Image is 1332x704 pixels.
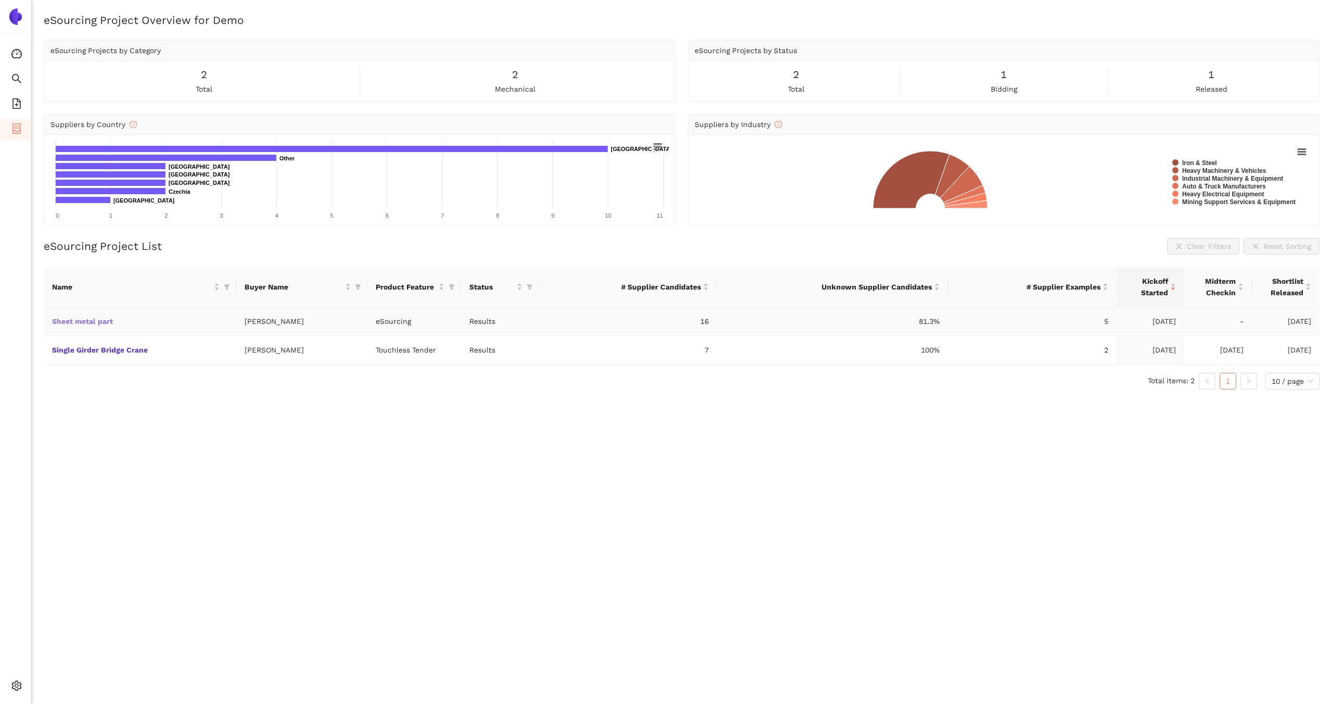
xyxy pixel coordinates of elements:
[461,307,539,336] td: Results
[496,212,499,219] text: 8
[245,281,343,293] span: Buyer Name
[539,336,718,364] td: 7
[169,180,230,186] text: [GEOGRAPHIC_DATA]
[461,336,539,364] td: Results
[1117,307,1184,336] td: [DATE]
[605,212,611,219] text: 10
[367,336,461,364] td: Touchless Tender
[948,336,1117,364] td: 2
[275,212,278,219] text: 4
[1246,378,1252,384] span: right
[657,212,663,219] text: 11
[1117,336,1184,364] td: [DATE]
[1184,336,1252,364] td: [DATE]
[539,267,718,307] th: this column's title is # Supplier Candidates,this column is sortable
[948,307,1117,336] td: 5
[50,46,161,55] span: eSourcing Projects by Category
[44,12,1320,28] h2: eSourcing Project Overview for Demo
[547,281,701,293] span: # Supplier Candidates
[948,267,1117,307] th: this column's title is # Supplier Examples,this column is sortable
[717,267,948,307] th: this column's title is Unknown Supplier Candidates,this column is sortable
[11,677,22,698] span: setting
[1182,183,1266,190] text: Auto & Truck Manufacturers
[725,281,932,293] span: Unknown Supplier Candidates
[1208,67,1214,83] span: 1
[1184,267,1252,307] th: this column's title is Midterm Checkin,this column is sortable
[446,279,457,295] span: filter
[376,281,437,293] span: Product Feature
[386,212,389,219] text: 6
[461,267,539,307] th: this column's title is Status,this column is sortable
[1182,167,1266,174] text: Heavy Machinery & Vehicles
[11,70,22,91] span: search
[495,83,535,95] span: mechanical
[1252,336,1320,364] td: [DATE]
[11,45,22,66] span: dashboard
[169,171,230,178] text: [GEOGRAPHIC_DATA]
[1272,373,1313,389] span: 10 / page
[1001,67,1007,83] span: 1
[169,188,190,195] text: Czechia
[330,212,334,219] text: 5
[1260,275,1303,298] span: Shortlist Released
[527,284,533,290] span: filter
[220,212,223,219] text: 3
[1204,378,1210,384] span: left
[1199,373,1215,389] li: Previous Page
[441,212,444,219] text: 7
[1184,307,1252,336] td: -
[279,155,295,161] text: Other
[224,284,230,290] span: filter
[793,67,799,83] span: 2
[236,267,367,307] th: this column's title is Buyer Name,this column is sortable
[164,212,168,219] text: 2
[539,307,718,336] td: 16
[44,267,236,307] th: this column's title is Name,this column is sortable
[1125,275,1168,298] span: Kickoff Started
[44,238,162,254] h2: eSourcing Project List
[956,281,1100,293] span: # Supplier Examples
[512,67,518,83] span: 2
[109,212,112,219] text: 1
[196,83,212,95] span: total
[611,146,672,152] text: [GEOGRAPHIC_DATA]
[1240,373,1257,389] li: Next Page
[11,120,22,141] span: container
[775,121,782,128] span: info-circle
[1196,83,1227,95] span: released
[991,83,1017,95] span: bidding
[1199,373,1215,389] button: left
[201,67,207,83] span: 2
[353,279,363,295] span: filter
[355,284,361,290] span: filter
[236,336,367,364] td: [PERSON_NAME]
[169,164,230,170] text: [GEOGRAPHIC_DATA]
[717,307,948,336] td: 81.3%
[113,197,175,204] text: [GEOGRAPHIC_DATA]
[11,95,22,116] span: file-add
[367,307,461,336] td: eSourcing
[469,281,515,293] span: Status
[50,120,137,129] span: Suppliers by Country
[222,279,232,295] span: filter
[236,307,367,336] td: [PERSON_NAME]
[1182,175,1283,182] text: Industrial Machinery & Equipment
[1193,275,1236,298] span: Midterm Checkin
[1182,198,1296,206] text: Mining Support Services & Equipment
[1220,373,1236,389] a: 1
[1182,191,1264,198] text: Heavy Electrical Equipment
[695,46,797,55] span: eSourcing Projects by Status
[1244,238,1320,255] button: closeReset Sorting
[695,120,782,129] span: Suppliers by Industry
[717,336,948,364] td: 100%
[52,281,212,293] span: Name
[130,121,137,128] span: info-circle
[1148,373,1195,389] li: Total items: 2
[788,83,804,95] span: total
[552,212,555,219] text: 9
[56,212,59,219] text: 0
[367,267,461,307] th: this column's title is Product Feature,this column is sortable
[1182,159,1217,167] text: Iron & Steel
[1240,373,1257,389] button: right
[7,8,24,25] img: Logo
